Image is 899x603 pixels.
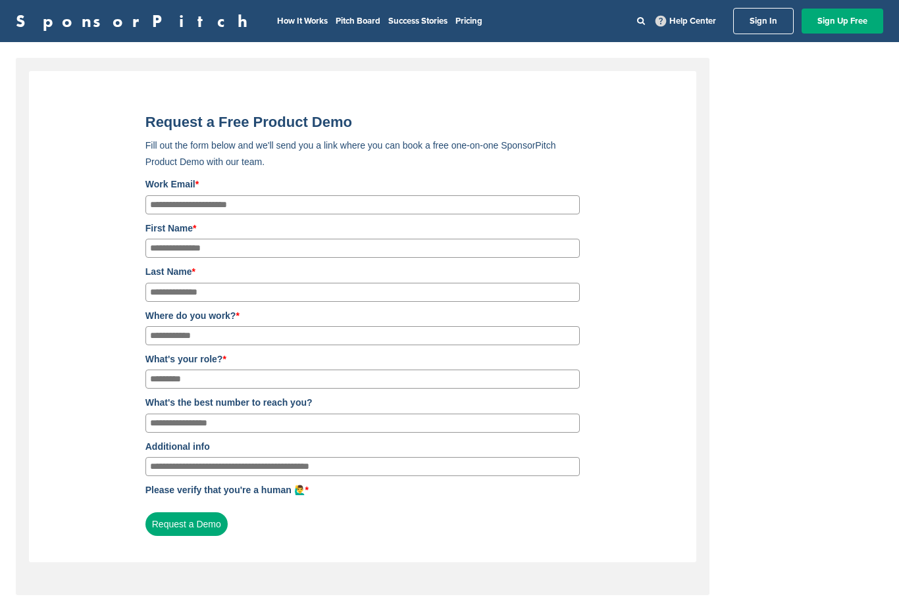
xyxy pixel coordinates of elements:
[336,16,380,26] a: Pitch Board
[145,308,580,323] label: Where do you work?
[653,13,719,29] a: Help Center
[145,483,580,497] label: Please verify that you're a human 🙋‍♂️
[733,8,794,34] a: Sign In
[145,395,580,410] label: What's the best number to reach you?
[145,352,580,366] label: What's your role?
[277,16,328,26] a: How It Works
[455,16,482,26] a: Pricing
[145,512,228,536] button: Request a Demo
[145,177,580,191] label: Work Email
[145,264,580,279] label: Last Name
[145,114,580,131] title: Request a Free Product Demo
[145,439,580,454] label: Additional info
[16,12,256,30] a: SponsorPitch
[802,9,883,34] a: Sign Up Free
[388,16,448,26] a: Success Stories
[145,221,580,235] label: First Name
[145,137,580,170] p: Fill out the form below and we'll send you a link where you can book a free one-on-one SponsorPit...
